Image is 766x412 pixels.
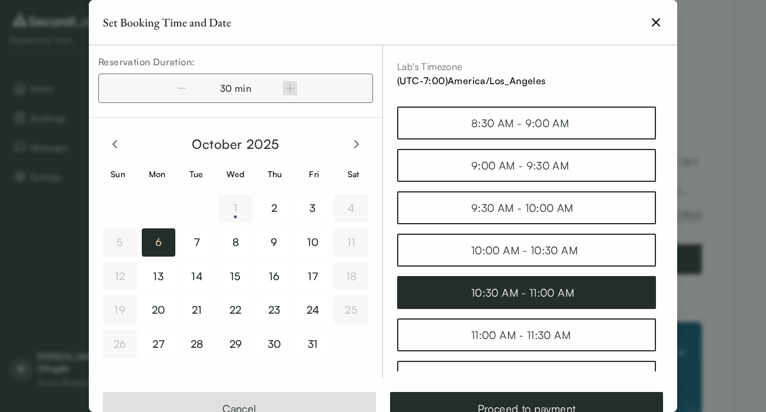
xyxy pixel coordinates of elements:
button: 3 [296,194,330,222]
button: 10:30 AM - 11:00 AM [397,276,656,309]
button: 5 [103,228,137,257]
div: Wed [221,168,251,180]
button: 8:30 AM - 9:00 AM [397,107,656,139]
span: October [192,136,242,152]
div: 11:30 AM - 12:00 PM [471,369,582,386]
div: Set Booking Time and Date [103,14,231,31]
span: (UTC -7 :00) America/Los_Angeles [397,75,546,87]
div: Sat [338,168,368,180]
button: 21 [180,296,214,324]
button: 14 [180,262,214,290]
button: 7 [180,228,214,257]
button: 15 [219,262,253,290]
button: 13 [142,262,176,290]
div: Sun [103,168,133,180]
button: 19 [103,296,137,324]
button: 9:00 AM - 9:30 AM [397,149,656,182]
button: 11:00 AM - 11:30 AM [397,318,656,351]
div: Reservation Duration: [98,55,373,69]
div: Thu [260,168,290,180]
button: 16 [257,262,291,290]
button: 23 [257,296,291,324]
div: 9:30 AM - 10:00 AM [471,200,582,216]
button: 18 [334,262,368,290]
div: Lab's Timezone [397,59,663,74]
button: 10:00 AM - 10:30 AM [397,234,656,267]
div: 8:30 AM - 9:00 AM [471,115,582,131]
button: 28 [180,330,214,358]
span: 2025 [247,136,279,152]
button: 11 [334,228,368,257]
button: 22 [219,296,253,324]
button: 27 [142,330,176,358]
button: 24 [296,296,330,324]
button: 17 [296,262,330,290]
button: 26 [103,330,137,358]
button: 2 [257,194,291,222]
button: 6 [142,228,176,257]
button: 25 [334,296,368,324]
button: 30 [257,330,291,358]
div: 10:00 AM - 10:30 AM [471,242,582,258]
div: 11:00 AM - 11:30 AM [471,327,582,343]
button: 31 [296,330,330,358]
button: 10 [296,228,330,257]
button: 9 [257,228,291,257]
button: 1 [219,194,253,222]
div: 30 min [203,81,269,95]
div: Tue [181,168,211,180]
button: 4 [334,194,368,222]
div: Fri [299,168,329,180]
button: 20 [142,296,176,324]
div: 9:00 AM - 9:30 AM [471,157,582,174]
button: 8 [219,228,253,257]
button: 29 [219,330,253,358]
button: 11:30 AM - 12:00 PM [397,361,656,394]
button: 9:30 AM - 10:00 AM [397,191,656,224]
div: Mon [142,168,172,180]
div: 10:30 AM - 11:00 AM [471,284,582,301]
button: 12 [103,262,137,290]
